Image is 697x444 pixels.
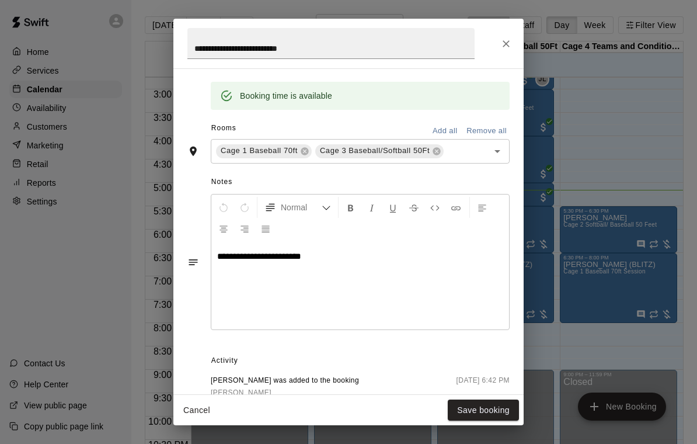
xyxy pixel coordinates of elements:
[211,352,510,370] span: Activity
[489,143,506,159] button: Open
[341,197,361,218] button: Format Bold
[216,145,302,157] span: Cage 1 Baseball 70ft
[214,197,234,218] button: Undo
[383,197,403,218] button: Format Underline
[256,218,276,239] button: Justify Align
[446,197,466,218] button: Insert Link
[425,197,445,218] button: Insert Code
[187,256,199,268] svg: Notes
[211,375,359,387] span: [PERSON_NAME] was added to the booking
[260,197,336,218] button: Formatting Options
[472,197,492,218] button: Left Align
[456,375,510,399] span: [DATE] 6:42 PM
[211,388,271,397] span: [PERSON_NAME]
[315,144,444,158] div: Cage 3 Baseball/Softball 50Ft
[187,145,199,157] svg: Rooms
[235,197,255,218] button: Redo
[178,400,215,421] button: Cancel
[496,33,517,54] button: Close
[240,85,332,106] div: Booking time is available
[463,122,510,140] button: Remove all
[211,173,510,192] span: Notes
[211,387,359,399] a: [PERSON_NAME]
[214,218,234,239] button: Center Align
[448,400,519,421] button: Save booking
[281,202,322,213] span: Normal
[404,197,424,218] button: Format Strikethrough
[216,144,312,158] div: Cage 1 Baseball 70ft
[362,197,382,218] button: Format Italics
[315,145,434,157] span: Cage 3 Baseball/Softball 50Ft
[235,218,255,239] button: Right Align
[211,124,236,132] span: Rooms
[426,122,463,140] button: Add all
